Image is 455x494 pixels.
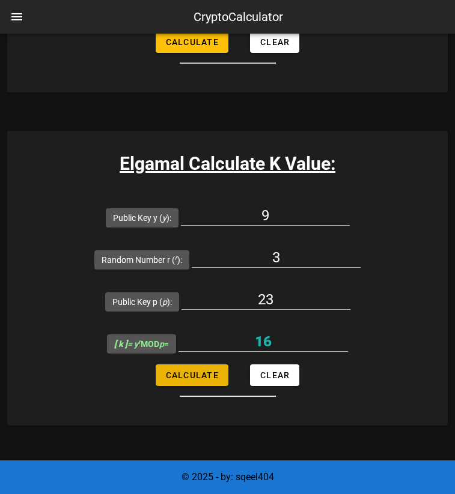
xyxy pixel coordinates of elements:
sup: r [138,338,141,346]
button: Clear [250,31,299,53]
i: p [159,339,164,349]
span: MOD = [114,339,169,349]
span: Calculate [165,370,219,380]
span: Clear [260,370,290,380]
i: p [162,297,167,307]
button: Calculate [156,364,228,386]
label: Public Key p ( ): [112,296,172,308]
h3: Elgamal Calculate K Value: [7,150,448,177]
i: y [162,213,166,223]
b: [ k ] [114,339,127,349]
sup: r [175,254,177,262]
button: Clear [250,364,299,386]
button: nav-menu-toggle [2,2,31,31]
label: Public Key y ( ): [113,212,171,224]
span: Calculate [165,37,219,47]
button: Calculate [156,31,228,53]
div: CryptoCalculator [194,8,283,26]
span: Clear [260,37,290,47]
label: Random Number r ( ): [102,254,182,266]
i: = y [114,339,141,349]
span: © 2025 - by: sqeel404 [182,471,274,483]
